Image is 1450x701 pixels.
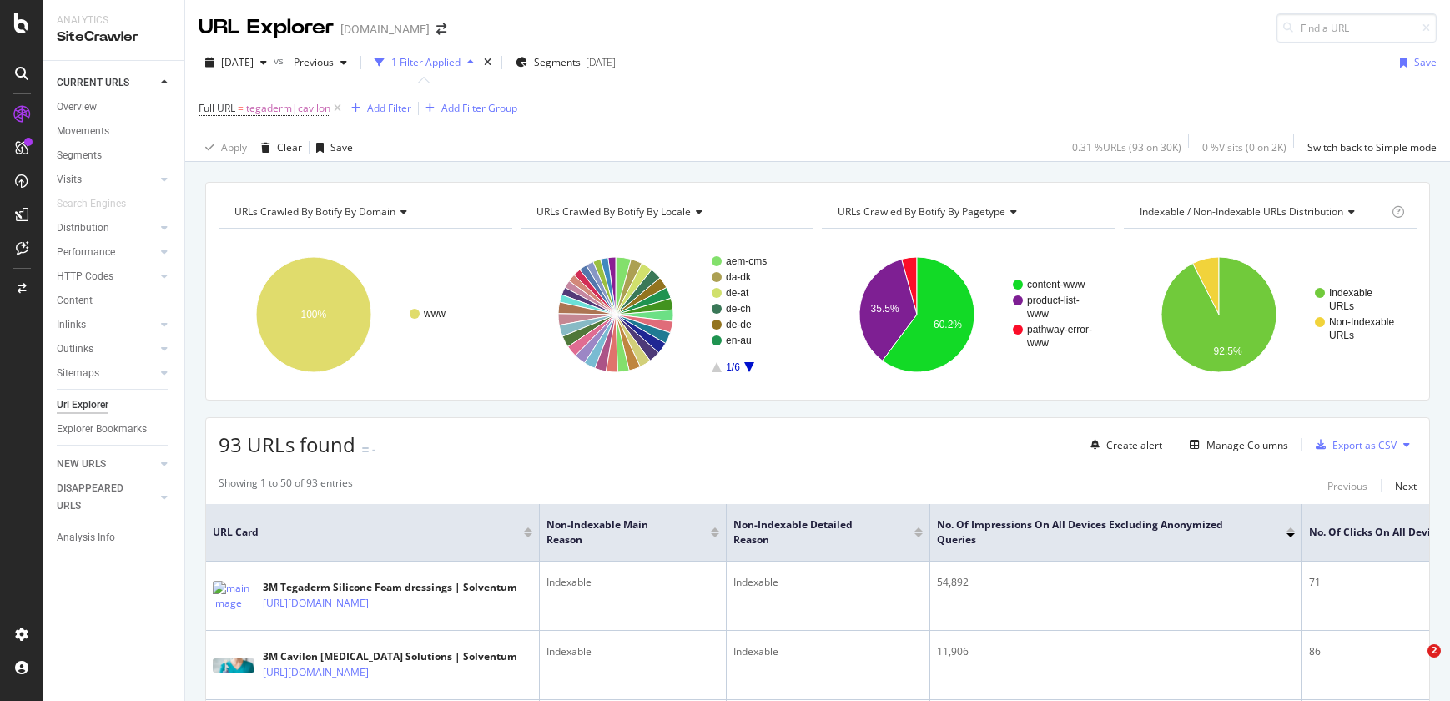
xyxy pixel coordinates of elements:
[57,316,86,334] div: Inlinks
[57,292,173,310] a: Content
[1301,134,1437,161] button: Switch back to Simple mode
[57,171,156,189] a: Visits
[57,456,106,473] div: NEW URLS
[1124,242,1414,387] svg: A chart.
[1106,438,1162,452] div: Create alert
[57,480,156,515] a: DISAPPEARED URLS
[57,456,156,473] a: NEW URLS
[340,21,430,38] div: [DOMAIN_NAME]
[726,303,751,315] text: de-ch
[57,219,109,237] div: Distribution
[213,658,254,673] img: main image
[310,134,353,161] button: Save
[263,580,517,595] div: 3M Tegaderm Silicone Foam dressings | Solventum
[57,195,126,213] div: Search Engines
[1307,140,1437,154] div: Switch back to Simple mode
[57,195,143,213] a: Search Engines
[1327,479,1367,493] div: Previous
[221,55,254,69] span: 2025 Sep. 22nd
[1202,140,1286,154] div: 0 % Visits ( 0 on 2K )
[838,204,1005,219] span: URLs Crawled By Botify By pagetype
[1026,337,1049,349] text: www
[263,595,369,612] a: [URL][DOMAIN_NAME]
[391,55,461,69] div: 1 Filter Applied
[57,365,99,382] div: Sitemaps
[1084,431,1162,458] button: Create alert
[367,101,411,115] div: Add Filter
[219,431,355,458] span: 93 URLs found
[330,140,353,154] div: Save
[57,74,129,92] div: CURRENT URLS
[726,361,740,373] text: 1/6
[1427,644,1441,658] span: 2
[57,421,147,438] div: Explorer Bookmarks
[57,480,141,515] div: DISAPPEARED URLS
[238,101,244,115] span: =
[57,244,115,261] div: Performance
[57,98,97,116] div: Overview
[546,644,719,659] div: Indexable
[57,268,113,285] div: HTTP Codes
[57,219,156,237] a: Distribution
[213,581,254,611] img: main image
[1332,438,1397,452] div: Export as CSV
[274,53,287,68] span: vs
[57,340,156,358] a: Outlinks
[277,140,302,154] div: Clear
[521,242,811,387] svg: A chart.
[733,575,923,590] div: Indexable
[231,199,497,225] h4: URLs Crawled By Botify By domain
[1393,644,1433,684] iframe: Intercom live chat
[441,101,517,115] div: Add Filter Group
[726,271,752,283] text: da-dk
[1414,55,1437,69] div: Save
[1072,140,1181,154] div: 0.31 % URLs ( 93 on 30K )
[219,242,509,387] svg: A chart.
[1327,476,1367,496] button: Previous
[1027,279,1085,290] text: content-www
[57,13,171,28] div: Analytics
[834,199,1100,225] h4: URLs Crawled By Botify By pagetype
[57,244,156,261] a: Performance
[219,476,353,496] div: Showing 1 to 50 of 93 entries
[937,575,1295,590] div: 54,892
[57,28,171,47] div: SiteCrawler
[1276,13,1437,43] input: Find a URL
[726,287,749,299] text: de-at
[57,365,156,382] a: Sitemaps
[372,442,375,456] div: -
[221,140,247,154] div: Apply
[199,134,247,161] button: Apply
[536,204,691,219] span: URLs Crawled By Botify By locale
[1140,204,1343,219] span: Indexable / Non-Indexable URLs distribution
[57,123,109,140] div: Movements
[733,517,889,547] span: Non-Indexable Detailed Reason
[1026,308,1049,320] text: www
[57,123,173,140] a: Movements
[1395,476,1417,496] button: Next
[546,517,686,547] span: Non-Indexable Main Reason
[57,147,173,164] a: Segments
[263,649,517,664] div: 3M Cavilon [MEDICAL_DATA] Solutions | Solventum
[57,421,173,438] a: Explorer Bookmarks
[57,268,156,285] a: HTTP Codes
[57,396,173,414] a: Url Explorer
[301,309,327,320] text: 100%
[423,308,446,320] text: www
[57,292,93,310] div: Content
[1329,316,1394,328] text: Non-Indexable
[1027,324,1092,335] text: pathway-error-
[368,49,481,76] button: 1 Filter Applied
[509,49,622,76] button: Segments[DATE]
[199,49,274,76] button: [DATE]
[1213,345,1241,357] text: 92.5%
[436,23,446,35] div: arrow-right-arrow-left
[937,517,1261,547] span: No. of Impressions On All Devices excluding anonymized queries
[213,525,520,540] span: URL Card
[934,319,962,330] text: 60.2%
[481,54,495,71] div: times
[1395,479,1417,493] div: Next
[254,134,302,161] button: Clear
